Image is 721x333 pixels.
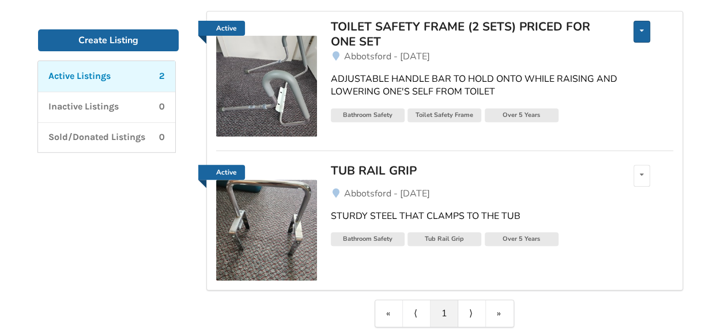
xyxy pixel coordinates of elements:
a: 1 [431,300,458,327]
p: Active Listings [48,70,111,83]
a: First item [375,300,403,327]
a: STURDY STEEL THAT CLAMPS TO THE TUB [331,200,673,232]
div: Toilet Safety Frame [407,108,481,122]
p: 2 [159,70,165,83]
a: Active [198,21,245,36]
a: Abbotsford - [DATE] [331,187,673,200]
div: ADJUSTABLE HANDLE BAR TO HOLD ONTO WHILE RAISING AND LOWERING ONE'S SELF FROM TOILET [331,73,673,99]
div: Tub Rail Grip [407,232,481,246]
div: Bathroom Safety [331,108,405,122]
a: Active [216,21,317,137]
div: Over 5 Years [485,232,558,246]
a: TOILET SAFETY FRAME (2 SETS) PRICED FOR ONE SET [331,21,600,50]
div: STURDY STEEL THAT CLAMPS TO THE TUB [331,210,673,223]
div: TUB RAIL GRIP [331,163,600,178]
a: Previous item [403,300,431,327]
div: Over 5 Years [485,108,558,122]
a: Active [216,165,317,281]
div: Pagination Navigation [375,300,514,327]
a: Bathroom SafetyTub Rail GripOver 5 Years [331,232,673,249]
div: Bathroom Safety [331,232,405,246]
a: Next item [458,300,486,327]
span: Abbotsford - [DATE] [344,187,430,200]
a: TUB RAIL GRIP [331,165,600,187]
img: bathroom safety-tub rail grip [216,180,317,281]
a: ADJUSTABLE HANDLE BAR TO HOLD ONTO WHILE RAISING AND LOWERING ONE'S SELF FROM TOILET [331,63,673,108]
p: 0 [159,131,165,144]
img: bathroom safety-toilet safety frame (2 sets) priced for one set [216,36,317,137]
a: Create Listing [38,29,179,51]
div: TOILET SAFETY FRAME (2 SETS) PRICED FOR ONE SET [331,19,600,50]
a: Last item [486,300,514,327]
span: Abbotsford - [DATE] [344,50,430,63]
p: Sold/Donated Listings [48,131,145,144]
a: Abbotsford - [DATE] [331,50,673,63]
a: Bathroom SafetyToilet Safety FrameOver 5 Years [331,108,673,125]
p: Inactive Listings [48,100,119,113]
a: Active [198,165,245,180]
p: 0 [159,100,165,113]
